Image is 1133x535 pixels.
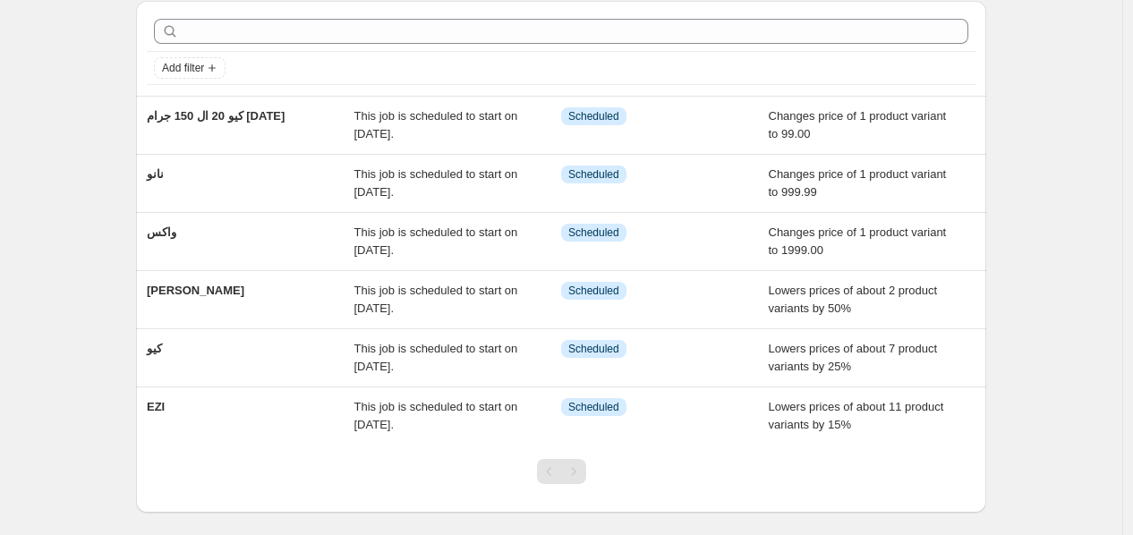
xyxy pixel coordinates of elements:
span: نانو [147,167,164,181]
span: Lowers prices of about 7 product variants by 25% [769,342,938,373]
span: Scheduled [568,284,619,298]
span: Scheduled [568,109,619,123]
span: Scheduled [568,400,619,414]
span: Add filter [162,61,204,75]
span: Changes price of 1 product variant to 1999.00 [769,225,947,257]
span: This job is scheduled to start on [DATE]. [354,284,518,315]
span: [PERSON_NAME] [147,284,244,297]
span: كيو [147,342,162,355]
span: Changes price of 1 product variant to 999.99 [769,167,947,199]
span: This job is scheduled to start on [DATE]. [354,167,518,199]
span: كيو 20 ال 150 جرام [DATE] [147,109,285,123]
button: Add filter [154,57,226,79]
span: Lowers prices of about 2 product variants by 50% [769,284,938,315]
span: This job is scheduled to start on [DATE]. [354,109,518,140]
span: Lowers prices of about 11 product variants by 15% [769,400,944,431]
span: واكس [147,225,176,239]
span: Scheduled [568,167,619,182]
span: This job is scheduled to start on [DATE]. [354,400,518,431]
span: EZI [147,400,165,413]
span: Scheduled [568,342,619,356]
nav: Pagination [537,459,586,484]
span: Changes price of 1 product variant to 99.00 [769,109,947,140]
span: Scheduled [568,225,619,240]
span: This job is scheduled to start on [DATE]. [354,342,518,373]
span: This job is scheduled to start on [DATE]. [354,225,518,257]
